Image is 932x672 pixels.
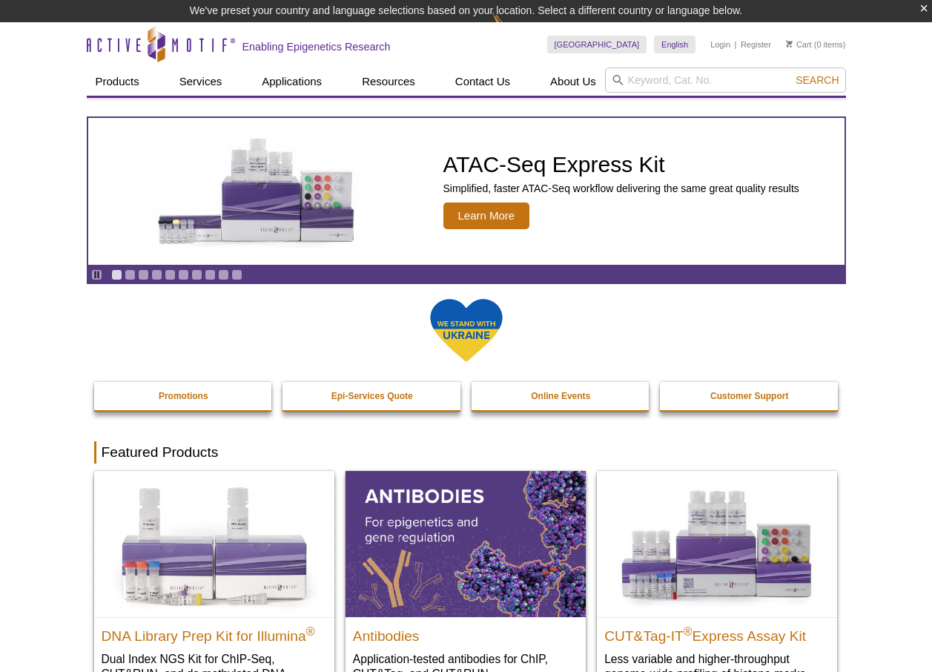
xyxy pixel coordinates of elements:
a: Online Events [472,382,651,410]
a: Cart [786,39,812,50]
span: Search [796,74,839,86]
a: Products [87,67,148,96]
img: We Stand With Ukraine [429,297,503,363]
h2: Antibodies [353,622,578,644]
a: About Us [541,67,605,96]
a: Go to slide 8 [205,269,216,280]
img: Your Cart [786,40,793,47]
a: Go to slide 1 [111,269,122,280]
img: ATAC-Seq Express Kit [136,135,380,248]
img: Change Here [492,11,532,46]
span: Learn More [443,202,530,229]
a: English [654,36,695,53]
a: Promotions [94,382,274,410]
p: Simplified, faster ATAC-Seq workflow delivering the same great quality results [443,182,799,195]
a: [GEOGRAPHIC_DATA] [547,36,647,53]
a: Go to slide 7 [191,269,202,280]
sup: ® [306,625,315,637]
a: Services [171,67,231,96]
img: All Antibodies [346,471,586,616]
li: (0 items) [786,36,846,53]
h2: Enabling Epigenetics Research [242,40,391,53]
li: | [735,36,737,53]
h2: Featured Products [94,441,839,464]
a: Login [710,39,730,50]
a: Go to slide 3 [138,269,149,280]
a: Go to slide 10 [231,269,242,280]
a: Go to slide 6 [178,269,189,280]
h2: ATAC-Seq Express Kit [443,154,799,176]
a: Toggle autoplay [91,269,102,280]
a: Epi-Services Quote [282,382,462,410]
a: Resources [353,67,424,96]
button: Search [791,73,843,87]
img: CUT&Tag-IT® Express Assay Kit [597,471,837,616]
strong: Online Events [531,391,590,401]
a: Go to slide 5 [165,269,176,280]
a: ATAC-Seq Express Kit ATAC-Seq Express Kit Simplified, faster ATAC-Seq workflow delivering the sam... [88,118,845,265]
article: ATAC-Seq Express Kit [88,118,845,265]
a: Applications [253,67,331,96]
h2: DNA Library Prep Kit for Illumina [102,622,327,644]
input: Keyword, Cat. No. [605,67,846,93]
sup: ® [684,625,693,637]
strong: Promotions [159,391,208,401]
strong: Customer Support [710,391,788,401]
a: Customer Support [660,382,839,410]
strong: Epi-Services Quote [331,391,413,401]
a: Go to slide 4 [151,269,162,280]
img: DNA Library Prep Kit for Illumina [94,471,334,616]
h2: CUT&Tag-IT Express Assay Kit [604,622,830,644]
a: Register [741,39,771,50]
a: Go to slide 9 [218,269,229,280]
a: Contact Us [446,67,519,96]
a: Go to slide 2 [125,269,136,280]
